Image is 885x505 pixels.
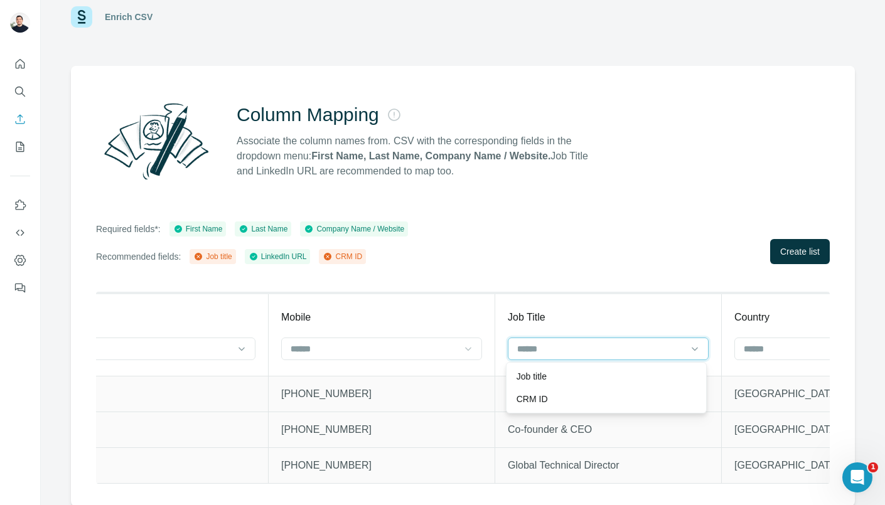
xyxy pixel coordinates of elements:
[105,11,153,23] div: Enrich CSV
[281,458,482,473] p: [PHONE_NUMBER]
[734,310,770,325] p: Country
[10,194,30,216] button: Use Surfe on LinkedIn
[96,96,217,186] img: Surfe Illustration - Column Mapping
[10,221,30,244] button: Use Surfe API
[842,462,872,492] iframe: Intercom live chat
[10,80,30,103] button: Search
[770,239,830,264] button: Create list
[10,277,30,299] button: Feedback
[71,6,92,28] img: Surfe Logo
[508,310,545,325] p: Job Title
[281,422,482,437] p: [PHONE_NUMBER]
[96,223,161,235] p: Required fields*:
[508,422,709,437] p: Co-founder & CEO
[508,458,709,473] p: Global Technical Director
[239,223,287,235] div: Last Name
[780,245,820,258] span: Create list
[193,251,232,262] div: Job title
[517,393,548,405] p: CRM ID
[237,104,379,126] h2: Column Mapping
[281,386,482,401] p: [PHONE_NUMBER]
[237,134,599,179] p: Associate the column names from. CSV with the corresponding fields in the dropdown menu: Job Titl...
[10,53,30,75] button: Quick start
[96,250,181,263] p: Recommended fields:
[10,13,30,33] img: Avatar
[249,251,307,262] div: LinkedIn URL
[304,223,404,235] div: Company Name / Website
[311,151,550,161] strong: First Name, Last Name, Company Name / Website.
[517,370,547,383] p: Job title
[281,310,311,325] p: Mobile
[173,223,223,235] div: First Name
[10,108,30,130] button: Enrich CSV
[868,462,878,472] span: 1
[10,136,30,158] button: My lists
[323,251,362,262] div: CRM ID
[10,249,30,272] button: Dashboard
